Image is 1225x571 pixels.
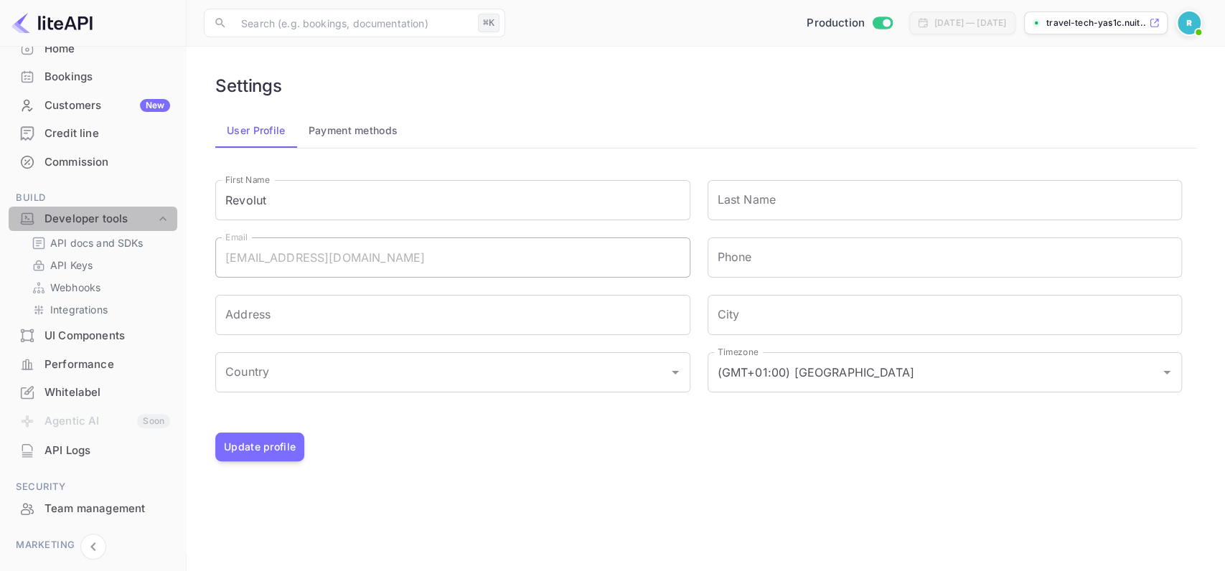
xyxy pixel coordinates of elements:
a: Commission [9,148,177,175]
a: Home [9,35,177,62]
button: Open [1157,362,1177,382]
button: Payment methods [297,113,410,148]
div: New [140,99,170,112]
div: UI Components [9,322,177,350]
div: Bookings [9,63,177,91]
a: API Keys [32,258,166,273]
img: LiteAPI logo [11,11,93,34]
div: [DATE] — [DATE] [934,16,1006,29]
div: Credit line [9,120,177,148]
a: Webhooks [32,280,166,295]
div: Team management [9,495,177,523]
input: First Name [215,180,690,220]
div: API Logs [9,437,177,465]
div: Switch to Sandbox mode [801,15,898,32]
div: Whitelabel [9,379,177,407]
div: Team management [44,501,170,517]
input: City [708,295,1183,335]
input: Email [215,237,690,278]
h6: Settings [215,75,282,96]
a: CustomersNew [9,92,177,118]
button: Update profile [215,433,304,461]
label: Timezone [718,346,758,358]
p: API docs and SDKs [50,235,144,250]
div: Developer tools [9,207,177,232]
div: Home [44,41,170,57]
span: Production [807,15,865,32]
a: Whitelabel [9,379,177,405]
a: Bookings [9,63,177,90]
img: Revolut [1178,11,1201,34]
div: UI Components [44,328,170,344]
div: Integrations [26,299,172,320]
p: API Keys [50,258,93,273]
input: Search (e.g. bookings, documentation) [233,9,472,37]
div: API Logs [44,443,170,459]
button: User Profile [215,113,297,148]
button: Open [665,362,685,382]
div: Customers [44,98,170,114]
div: Home [9,35,177,63]
a: Performance [9,351,177,377]
div: Whitelabel [44,384,170,401]
span: Build [9,190,177,206]
a: Team management [9,495,177,522]
a: UI Components [9,322,177,349]
p: travel-tech-yas1c.nuit... [1046,16,1146,29]
div: Developer tools [44,211,156,227]
div: Commission [44,154,170,171]
div: ⌘K [478,14,499,32]
div: Bookings [44,69,170,85]
div: account-settings tabs [215,113,1196,148]
label: First Name [225,174,270,186]
input: Country [222,359,662,386]
p: Integrations [50,302,108,317]
a: Integrations [32,302,166,317]
a: Credit line [9,120,177,146]
p: Webhooks [50,280,100,295]
input: phone [708,237,1183,278]
label: Email [225,231,248,243]
a: API docs and SDKs [32,235,166,250]
div: Performance [44,357,170,373]
div: API Keys [26,255,172,275]
div: Performance [9,351,177,379]
button: Collapse navigation [80,534,106,560]
span: Security [9,479,177,495]
input: Address [215,295,690,335]
div: Credit line [44,126,170,142]
a: API Logs [9,437,177,463]
div: API docs and SDKs [26,232,172,253]
div: Commission [9,148,177,176]
div: Webhooks [26,277,172,298]
input: Last Name [708,180,1183,220]
div: CustomersNew [9,92,177,120]
span: Marketing [9,537,177,553]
